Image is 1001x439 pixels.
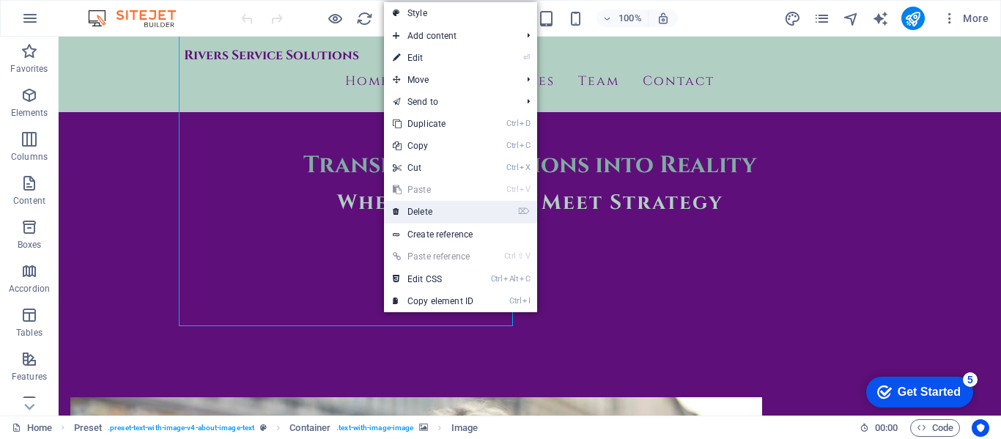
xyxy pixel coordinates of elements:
[13,195,45,207] p: Content
[384,290,482,312] a: CtrlICopy element ID
[74,419,478,437] nav: breadcrumb
[904,10,921,27] i: Publish
[937,7,994,30] button: More
[972,419,989,437] button: Usercentrics
[8,7,115,38] div: Get Started 5 items remaining, 0% complete
[12,419,52,437] a: Click to cancel selection. Double-click to open Pages
[384,246,482,268] a: Ctrl⇧VPaste reference
[517,251,524,261] i: ⇧
[504,251,516,261] i: Ctrl
[522,296,530,306] i: I
[105,3,119,18] div: 5
[10,63,48,75] p: Favorites
[384,2,537,24] a: Style
[289,419,330,437] span: Click to select. Double-click to edit
[520,119,530,128] i: D
[596,10,649,27] button: 100%
[336,419,413,437] span: . text-with-image-image
[384,224,537,246] a: Create reference
[509,296,521,306] i: Ctrl
[384,157,482,179] a: CtrlXCut
[74,419,103,437] span: Click to select. Double-click to edit
[784,10,802,27] button: design
[419,424,428,432] i: This element contains a background
[355,10,373,27] button: reload
[491,274,503,284] i: Ctrl
[860,419,898,437] h6: Session time
[506,185,518,194] i: Ctrl
[813,10,830,27] i: Pages (Ctrl+Alt+S)
[11,151,48,163] p: Columns
[16,327,43,339] p: Tables
[384,268,482,290] a: CtrlAltCEdit CSS
[84,10,194,27] img: Editor Logo
[9,283,50,295] p: Accordion
[523,53,530,62] i: ⏎
[384,47,482,69] a: ⏎Edit
[872,10,890,27] button: text_generator
[813,10,831,27] button: pages
[11,107,48,119] p: Elements
[384,179,482,201] a: CtrlVPaste
[12,371,47,383] p: Features
[384,135,482,157] a: CtrlCCopy
[520,185,530,194] i: V
[384,91,515,113] a: Send to
[356,10,373,27] i: Reload page
[657,12,670,25] i: On resize automatically adjust zoom level to fit chosen device.
[872,10,889,27] i: AI Writer
[843,10,860,27] button: navigator
[525,251,530,261] i: V
[40,16,103,29] div: Get Started
[917,419,953,437] span: Code
[384,113,482,135] a: CtrlDDuplicate
[875,419,898,437] span: 00 00
[518,207,530,216] i: ⌦
[260,424,267,432] i: This element is a customizable preset
[618,10,642,27] h6: 100%
[451,419,478,437] span: Click to select. Double-click to edit
[901,7,925,30] button: publish
[506,163,518,172] i: Ctrl
[384,201,482,223] a: ⌦Delete
[108,419,254,437] span: . preset-text-with-image-v4-about-image-text
[520,163,530,172] i: X
[18,239,42,251] p: Boxes
[784,10,801,27] i: Design (Ctrl+Alt+Y)
[885,422,887,433] span: :
[520,274,530,284] i: C
[910,419,960,437] button: Code
[506,141,518,150] i: Ctrl
[384,25,515,47] span: Add content
[506,119,518,128] i: Ctrl
[520,141,530,150] i: C
[942,11,989,26] span: More
[843,10,860,27] i: Navigator
[384,69,515,91] span: Move
[503,274,518,284] i: Alt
